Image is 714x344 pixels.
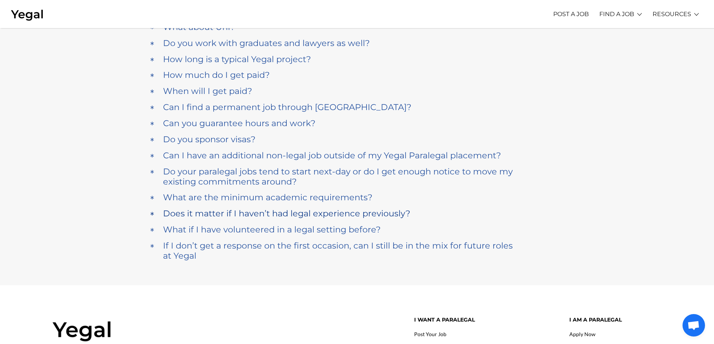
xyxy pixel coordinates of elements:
[163,86,252,96] h4: When will I get paid?
[163,54,311,64] h4: How long is a typical Yegal project?
[149,165,565,189] a: Do your paralegal jobs tend to start next-day or do I get enough notice to move my existing commi...
[149,191,565,204] a: What are the minimum academic requirements?
[163,70,270,80] h4: How much do I get paid?
[163,192,373,203] h4: What are the minimum academic requirements?
[149,116,565,130] a: Can you guarantee hours and work?
[569,331,596,337] a: Apply Now
[149,100,565,114] a: Can I find a permanent job through [GEOGRAPHIC_DATA]?
[149,133,565,146] a: Do you sponsor visas?
[414,331,446,337] a: Post Your Job
[553,4,589,24] a: POST A JOB
[414,317,558,323] h4: I want a paralegal
[149,149,565,162] a: Can I have an additional non-legal job outside of my Yegal Paralegal placement?
[163,102,412,112] h4: Can I find a permanent job through [GEOGRAPHIC_DATA]?
[163,208,410,219] h4: Does it matter if I haven’t had legal experience previously?
[163,167,513,187] h4: Do your paralegal jobs tend to start next-day or do I get enough notice to move my existing commi...
[149,36,565,50] a: Do you work with graduates and lawyers as well?
[149,239,565,263] a: If I don’t get a response on the first occasion, can I still be in the mix for future roles at Yegal
[163,150,501,161] h4: Can I have an additional non-legal job outside of my Yegal Paralegal placement?
[149,52,565,66] a: How long is a typical Yegal project?
[163,134,256,144] h4: Do you sponsor visas?
[163,22,235,32] h4: What about Uni?
[163,225,381,235] h4: What if I have volunteered in a legal setting before?
[149,68,565,82] a: How much do I get paid?
[163,118,316,128] h4: Can you guarantee hours and work?
[569,317,662,323] h4: I am a paralegal
[163,241,513,261] h4: If I don’t get a response on the first occasion, can I still be in the mix for future roles at Yegal
[149,207,565,220] a: Does it matter if I haven’t had legal experience previously?
[599,4,634,24] a: FIND A JOB
[163,38,370,48] h4: Do you work with graduates and lawyers as well?
[149,84,565,98] a: When will I get paid?
[683,314,705,337] div: Open chat
[149,223,565,237] a: What if I have volunteered in a legal setting before?
[653,4,691,24] a: RESOURCES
